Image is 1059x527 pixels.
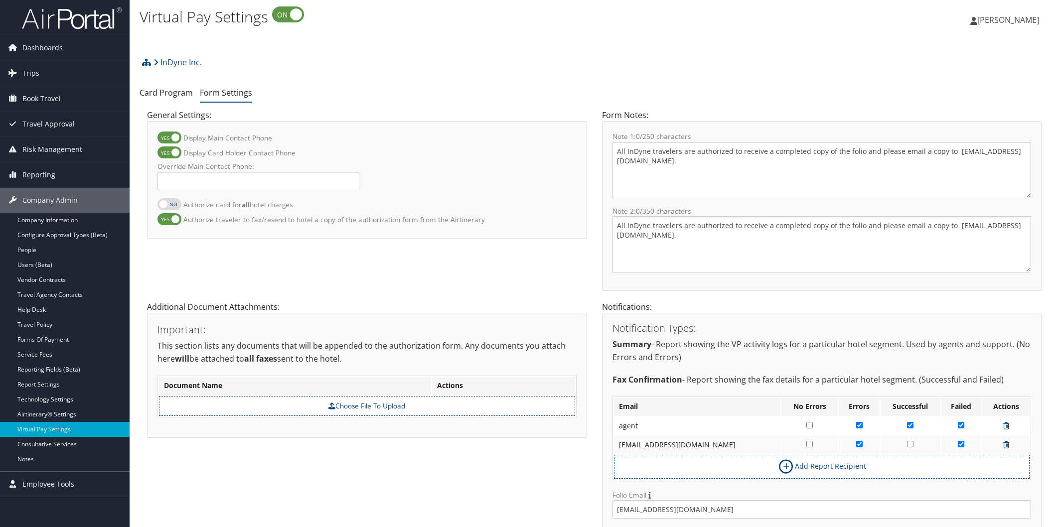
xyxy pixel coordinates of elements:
[22,86,61,111] span: Book Travel
[839,398,880,416] th: Errors
[183,195,293,214] label: Authorize card for hotel charges
[153,52,202,72] a: InDyne Inc.
[140,301,595,448] div: Additional Document Attachments:
[183,143,296,162] label: Display Card Holder Contact Phone
[612,216,1032,272] textarea: All InDyne travelers are authorized to receive a completed copy of the folio and please email a c...
[612,374,682,385] strong: Fax Confirmation
[200,87,252,98] a: Form Settings
[175,353,189,364] strong: will
[982,398,1030,416] th: Actions
[159,377,431,395] th: Document Name
[244,353,277,364] strong: all faxes
[432,377,575,395] th: Actions
[777,461,866,471] a: Add Report Recipient
[183,129,272,147] label: Display Main Contact Phone
[22,6,122,30] img: airportal-logo.png
[612,490,1032,519] label: Folio Email
[22,188,78,213] span: Company Admin
[22,472,74,497] span: Employee Tools
[636,132,640,141] span: 0
[22,112,75,136] span: Travel Approval
[157,340,577,365] p: This section lists any documents that will be appended to the authorization form. Any documents y...
[612,323,1032,333] h3: Notification Types:
[22,162,55,187] span: Reporting
[22,61,39,86] span: Trips
[140,87,193,98] a: Card Program
[636,206,640,216] span: 0
[612,142,1032,198] textarea: All InDyne travelers are authorized to receive a completed copy of the folio and please email a c...
[164,401,570,411] label: Choose File To Upload
[612,206,1032,216] label: Note 2: /350 characters
[970,5,1049,35] a: [PERSON_NAME]
[183,210,485,229] label: Authorize traveler to fax/resend to hotel a copy of the authorization form from the Airtinerary
[612,500,1032,519] input: Folio Email
[881,398,940,416] th: Successful
[612,338,1032,364] p: - Report showing the VP activity logs for a particular hotel segment. Used by agents and support....
[614,436,781,454] td: [EMAIL_ADDRESS][DOMAIN_NAME]
[22,35,63,60] span: Dashboards
[612,374,1032,387] p: - Report showing the fax details for a particular hotel segment. (Successful and Failed)
[614,398,781,416] th: Email
[614,417,781,435] td: agent
[977,14,1039,25] span: [PERSON_NAME]
[140,109,595,248] div: General Settings:
[140,6,746,27] h1: Virtual Pay Settings
[612,339,651,350] strong: Summary
[612,132,1032,141] label: Note 1: /250 characters
[781,398,838,416] th: No Errors
[242,200,250,209] strong: all
[941,398,981,416] th: Failed
[22,137,82,162] span: Risk Management
[157,325,577,335] h3: Important:
[595,109,1050,301] div: Form Notes:
[157,161,359,171] label: Override Main Contact Phone:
